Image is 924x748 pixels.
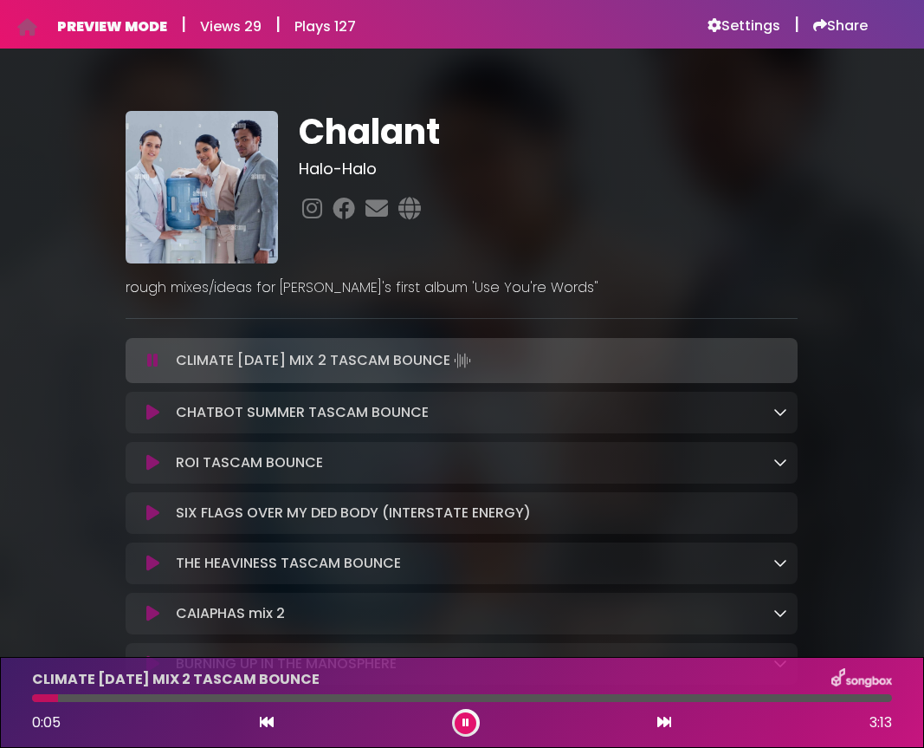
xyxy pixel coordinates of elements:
[176,553,401,574] p: THE HEAVINESS TASCAM BOUNCE
[126,277,798,298] p: rough mixes/ideas for [PERSON_NAME]'s first album 'Use You're Words"
[176,654,397,674] p: BURNING UP IN THE MANOSPHERE
[57,18,167,35] h6: PREVIEW MODE
[176,503,531,524] p: SIX FLAGS OVER MY DED BODY (INTERSTATE ENERGY)
[176,603,285,624] p: CAIAPHAS mix 2
[813,17,868,35] a: Share
[275,14,281,35] h5: |
[299,159,798,179] h3: Halo-Halo
[200,18,262,35] h6: Views 29
[450,348,475,373] img: waveform4.gif
[176,348,475,373] p: CLIMATE [DATE] MIX 2 TASCAM BOUNCE
[32,669,320,690] p: CLIMATE [DATE] MIX 2 TASCAM BOUNCE
[126,111,278,263] img: zPndV8U9TGGYO0I7mYQG
[176,402,429,423] p: CHATBOT SUMMER TASCAM BOUNCE
[181,14,186,35] h5: |
[869,712,892,733] span: 3:13
[294,18,356,35] h6: Plays 127
[831,668,892,691] img: songbox-logo-white.png
[708,17,780,35] a: Settings
[794,14,799,35] h5: |
[176,452,323,473] p: ROI TASCAM BOUNCE
[32,712,61,732] span: 0:05
[299,111,798,153] h1: Chalant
